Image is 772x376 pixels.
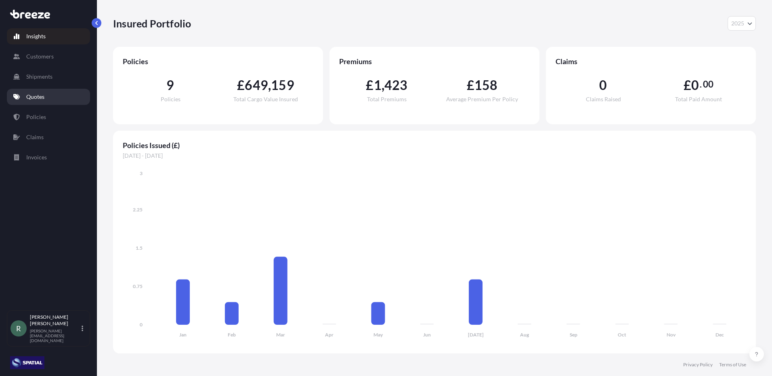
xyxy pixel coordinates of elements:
p: [PERSON_NAME] [PERSON_NAME] [30,314,80,327]
a: Insights [7,28,90,44]
tspan: Aug [520,332,529,338]
span: 1 [374,79,382,92]
span: 0 [691,79,699,92]
span: 158 [474,79,498,92]
a: Quotes [7,89,90,105]
span: , [268,79,271,92]
span: 0 [599,79,607,92]
tspan: May [373,332,383,338]
span: R [16,324,21,332]
tspan: Nov [667,332,676,338]
span: £ [467,79,474,92]
tspan: Apr [325,332,334,338]
tspan: Dec [715,332,724,338]
span: Claims Raised [586,96,621,102]
p: Invoices [26,153,47,161]
span: . [700,81,702,88]
tspan: 1.5 [136,245,143,251]
span: Policies [123,56,313,66]
span: , [382,79,384,92]
tspan: 3 [140,170,143,176]
span: Policies Issued (£) [123,140,746,150]
p: [PERSON_NAME][EMAIL_ADDRESS][DOMAIN_NAME] [30,328,80,343]
span: 649 [245,79,268,92]
p: Insights [26,32,46,40]
a: Shipments [7,69,90,85]
a: Customers [7,48,90,65]
span: Claims [556,56,746,66]
span: 159 [271,79,294,92]
img: organization-logo [10,356,44,369]
a: Claims [7,129,90,145]
p: Policies [26,113,46,121]
a: Terms of Use [719,361,746,368]
tspan: Sep [570,332,577,338]
span: £ [684,79,691,92]
a: Privacy Policy [683,361,713,368]
p: Insured Portfolio [113,17,191,30]
a: Invoices [7,149,90,165]
tspan: 0 [140,322,143,328]
tspan: [DATE] [468,332,484,338]
span: 2025 [731,19,744,27]
p: Customers [26,52,54,61]
span: £ [366,79,373,92]
span: Average Premium Per Policy [446,96,518,102]
tspan: Oct [618,332,626,338]
button: Year Selector [728,16,756,31]
span: Policies [161,96,180,102]
span: Premiums [339,56,530,66]
tspan: 2.25 [133,207,143,213]
span: 00 [703,81,713,88]
tspan: Jun [423,332,431,338]
span: 423 [384,79,408,92]
span: Total Cargo Value Insured [233,96,298,102]
span: [DATE] - [DATE] [123,152,746,160]
tspan: Feb [228,332,236,338]
tspan: Mar [276,332,285,338]
p: Quotes [26,93,44,101]
span: Total Paid Amount [675,96,722,102]
a: Policies [7,109,90,125]
span: £ [237,79,245,92]
span: 9 [166,79,174,92]
tspan: 0.75 [133,283,143,289]
p: Shipments [26,73,52,81]
span: Total Premiums [367,96,407,102]
p: Claims [26,133,44,141]
tspan: Jan [179,332,187,338]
